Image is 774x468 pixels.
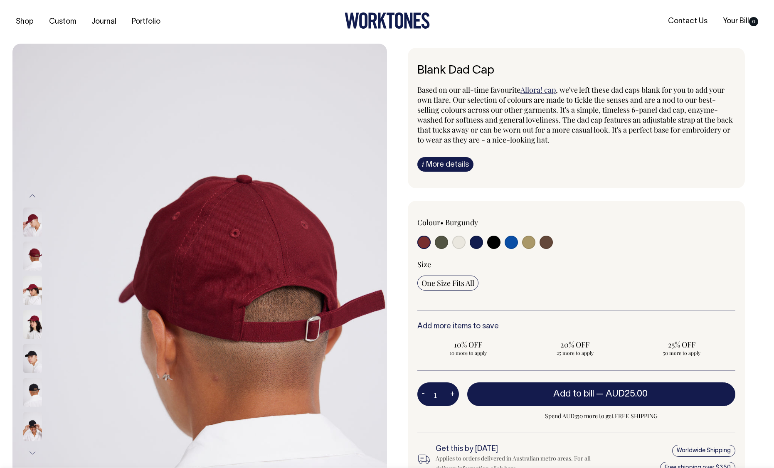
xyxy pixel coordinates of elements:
[436,445,591,453] h6: Get this by [DATE]
[631,337,733,359] input: 25% OFF 50 more to apply
[635,340,729,350] span: 25% OFF
[23,276,42,305] img: burgundy
[26,187,39,205] button: Previous
[467,382,735,406] button: Add to bill —AUD25.00
[23,242,42,271] img: burgundy
[422,160,424,168] span: i
[467,411,735,421] span: Spend AUD350 more to get FREE SHIPPING
[88,15,120,29] a: Journal
[528,350,622,356] span: 25 more to apply
[553,390,594,398] span: Add to bill
[417,323,735,331] h6: Add more items to save
[23,208,42,237] img: burgundy
[417,85,733,145] span: , we've left these dad caps blank for you to add your own flare. Our selection of colours are mad...
[23,412,42,441] img: black
[417,259,735,269] div: Size
[23,344,42,373] img: black
[596,390,650,398] span: —
[417,386,429,403] button: -
[422,278,474,288] span: One Size Fits All
[445,217,478,227] label: Burgundy
[606,390,648,398] span: AUD25.00
[417,217,545,227] div: Colour
[720,15,762,28] a: Your Bill0
[23,378,42,407] img: black
[12,15,37,29] a: Shop
[417,64,735,77] h6: Blank Dad Cap
[446,386,459,403] button: +
[524,337,626,359] input: 20% OFF 25 more to apply
[749,17,758,26] span: 0
[665,15,711,28] a: Contact Us
[520,85,556,95] a: Allora! cap
[417,157,473,172] a: iMore details
[422,350,515,356] span: 10 more to apply
[23,310,42,339] img: burgundy
[128,15,164,29] a: Portfolio
[417,276,478,291] input: One Size Fits All
[422,340,515,350] span: 10% OFF
[635,350,729,356] span: 50 more to apply
[26,444,39,463] button: Next
[46,15,79,29] a: Custom
[417,337,519,359] input: 10% OFF 10 more to apply
[440,217,444,227] span: •
[417,85,520,95] span: Based on our all-time favourite
[528,340,622,350] span: 20% OFF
